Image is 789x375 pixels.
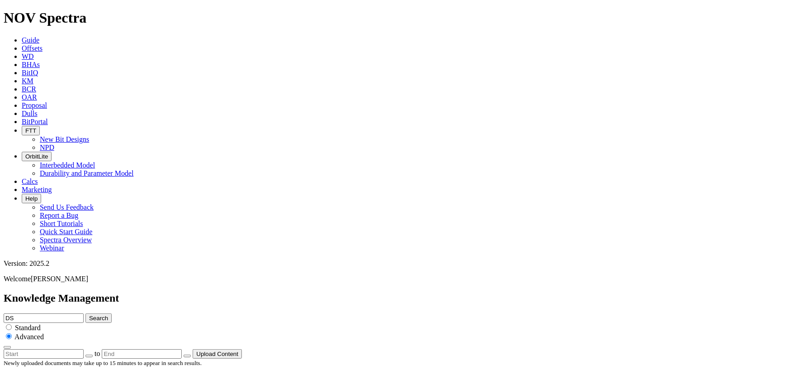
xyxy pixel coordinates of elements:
[22,69,38,77] a: BitIQ
[40,220,83,227] a: Short Tutorials
[25,153,48,160] span: OrbitLite
[22,101,47,109] a: Proposal
[14,333,44,341] span: Advanced
[22,194,41,203] button: Help
[4,360,202,366] small: Newly uploaded documents may take up to 15 minutes to appear in search results.
[40,203,94,211] a: Send Us Feedback
[102,349,182,359] input: End
[22,77,33,85] a: KM
[31,275,88,283] span: [PERSON_NAME]
[4,260,785,268] div: Version: 2025.2
[22,85,36,93] a: BCR
[25,195,38,202] span: Help
[15,324,41,332] span: Standard
[4,313,84,323] input: e.g. Smoothsteer Record
[40,212,78,219] a: Report a Bug
[22,53,34,60] a: WD
[22,44,43,52] a: Offsets
[22,126,40,135] button: FTT
[4,349,84,359] input: Start
[193,349,242,359] button: Upload Content
[40,161,95,169] a: Interbedded Model
[40,169,134,177] a: Durability and Parameter Model
[40,228,92,236] a: Quick Start Guide
[22,178,38,185] a: Calcs
[40,236,92,244] a: Spectra Overview
[94,350,100,357] span: to
[85,313,112,323] button: Search
[4,292,785,304] h2: Knowledge Management
[40,144,54,151] a: NPD
[22,152,52,161] button: OrbitLite
[4,10,785,26] h1: NOV Spectra
[22,186,52,193] a: Marketing
[22,61,40,68] a: BHAs
[25,127,36,134] span: FTT
[22,93,37,101] a: OAR
[22,110,38,117] a: Dulls
[4,275,785,283] p: Welcome
[40,135,89,143] a: New Bit Designs
[22,118,48,125] a: BitPortal
[22,36,39,44] a: Guide
[40,244,64,252] a: Webinar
